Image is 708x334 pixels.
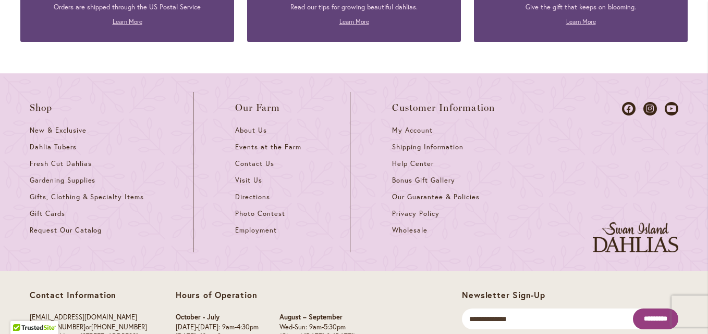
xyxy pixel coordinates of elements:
[392,159,434,168] span: Help Center
[392,226,428,235] span: Wholesale
[30,159,92,168] span: Fresh Cut Dahlias
[279,323,356,332] p: Wed-Sun: 9am-5:30pm
[30,143,77,151] span: Dahlia Tubers
[392,102,495,113] span: Customer Information
[392,209,440,218] span: Privacy Policy
[235,226,277,235] span: Employment
[235,102,280,113] span: Our Farm
[622,102,636,115] a: Dahlias on Facebook
[643,102,657,115] a: Dahlias on Instagram
[235,126,267,135] span: About Us
[30,126,87,135] span: New & Exclusive
[263,3,445,12] p: Read our tips for growing beautiful dahlias.
[30,226,102,235] span: Request Our Catalog
[235,159,274,168] span: Contact Us
[392,176,455,185] span: Bonus Gift Gallery
[339,18,369,25] a: Learn More
[235,192,270,201] span: Directions
[490,3,672,12] p: Give the gift that keeps on blooming.
[113,18,142,25] a: Learn More
[176,323,259,332] p: [DATE]-[DATE]: 9am-4:30pm
[30,102,53,113] span: Shop
[392,126,433,135] span: My Account
[235,176,262,185] span: Visit Us
[566,18,596,25] a: Learn More
[235,143,301,151] span: Events at the Farm
[392,143,463,151] span: Shipping Information
[30,176,95,185] span: Gardening Supplies
[665,102,678,115] a: Dahlias on Youtube
[30,209,65,218] span: Gift Cards
[91,323,147,331] a: [PHONE_NUMBER]
[36,3,218,12] p: Orders are shipped through the US Postal Service
[235,209,285,218] span: Photo Contest
[176,290,356,300] p: Hours of Operation
[462,289,545,300] span: Newsletter Sign-Up
[30,192,144,201] span: Gifts, Clothing & Specialty Items
[30,290,147,300] p: Contact Information
[392,192,479,201] span: Our Guarantee & Policies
